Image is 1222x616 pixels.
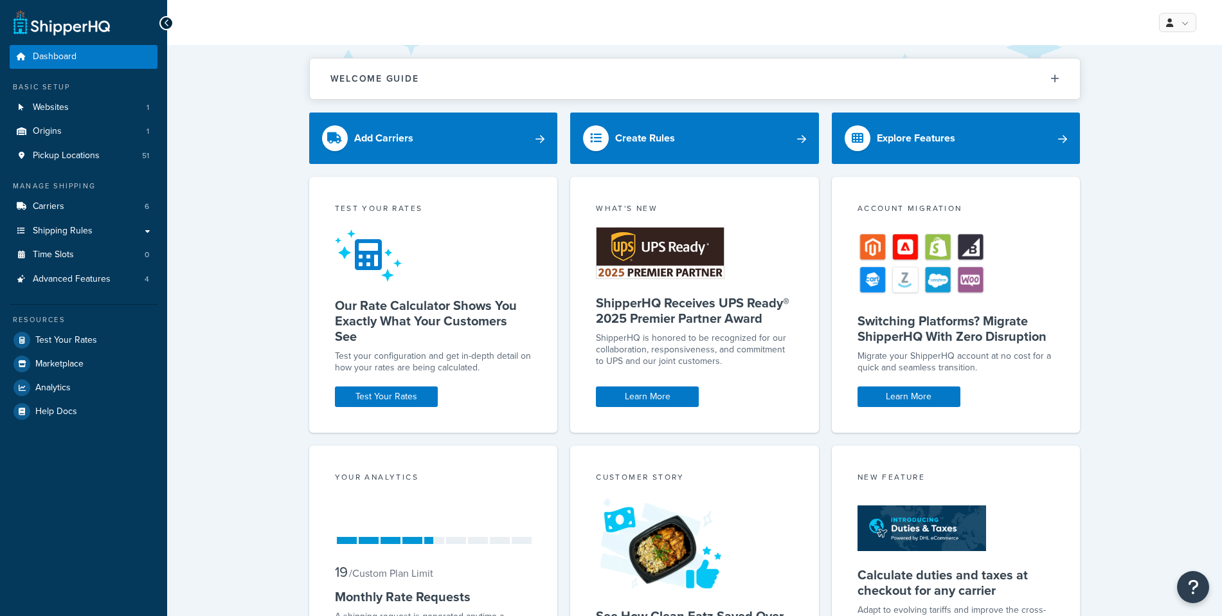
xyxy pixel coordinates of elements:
a: Test Your Rates [335,386,438,407]
div: Account Migration [858,203,1055,217]
div: Resources [10,314,157,325]
a: Explore Features [832,113,1081,164]
a: Carriers6 [10,195,157,219]
li: Pickup Locations [10,144,157,168]
p: ShipperHQ is honored to be recognized for our collaboration, responsiveness, and commitment to UP... [596,332,793,367]
a: Origins1 [10,120,157,143]
span: Shipping Rules [33,226,93,237]
span: Time Slots [33,249,74,260]
h5: Switching Platforms? Migrate ShipperHQ With Zero Disruption [858,313,1055,344]
h5: Calculate duties and taxes at checkout for any carrier [858,567,1055,598]
a: Learn More [596,386,699,407]
span: Origins [33,126,62,137]
span: Analytics [35,383,71,394]
button: Open Resource Center [1177,571,1209,603]
div: Explore Features [877,129,955,147]
a: Websites1 [10,96,157,120]
span: 1 [147,126,149,137]
a: Learn More [858,386,960,407]
a: Pickup Locations51 [10,144,157,168]
a: Dashboard [10,45,157,69]
span: 51 [142,150,149,161]
a: Shipping Rules [10,219,157,243]
li: Advanced Features [10,267,157,291]
a: Help Docs [10,400,157,423]
li: Origins [10,120,157,143]
h2: Welcome Guide [330,74,419,84]
span: Test Your Rates [35,335,97,346]
span: Dashboard [33,51,76,62]
span: Pickup Locations [33,150,100,161]
h5: ShipperHQ Receives UPS Ready® 2025 Premier Partner Award [596,295,793,326]
small: / Custom Plan Limit [349,566,433,581]
div: Customer Story [596,471,793,486]
li: Websites [10,96,157,120]
h5: Monthly Rate Requests [335,589,532,604]
span: 0 [145,249,149,260]
span: Advanced Features [33,274,111,285]
a: Advanced Features4 [10,267,157,291]
a: Analytics [10,376,157,399]
div: Manage Shipping [10,181,157,192]
button: Welcome Guide [310,59,1080,99]
li: Time Slots [10,243,157,267]
span: 6 [145,201,149,212]
div: What's New [596,203,793,217]
li: Carriers [10,195,157,219]
div: Test your rates [335,203,532,217]
a: Marketplace [10,352,157,376]
span: Websites [33,102,69,113]
h5: Our Rate Calculator Shows You Exactly What Your Customers See [335,298,532,344]
div: Your Analytics [335,471,532,486]
div: Create Rules [615,129,675,147]
span: 1 [147,102,149,113]
span: Carriers [33,201,64,212]
span: Help Docs [35,406,77,417]
a: Create Rules [570,113,819,164]
div: New Feature [858,471,1055,486]
div: Migrate your ShipperHQ account at no cost for a quick and seamless transition. [858,350,1055,374]
span: 4 [145,274,149,285]
div: Test your configuration and get in-depth detail on how your rates are being calculated. [335,350,532,374]
span: Marketplace [35,359,84,370]
div: Add Carriers [354,129,413,147]
a: Test Your Rates [10,329,157,352]
a: Add Carriers [309,113,558,164]
div: Basic Setup [10,82,157,93]
span: 19 [335,561,348,583]
a: Time Slots0 [10,243,157,267]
